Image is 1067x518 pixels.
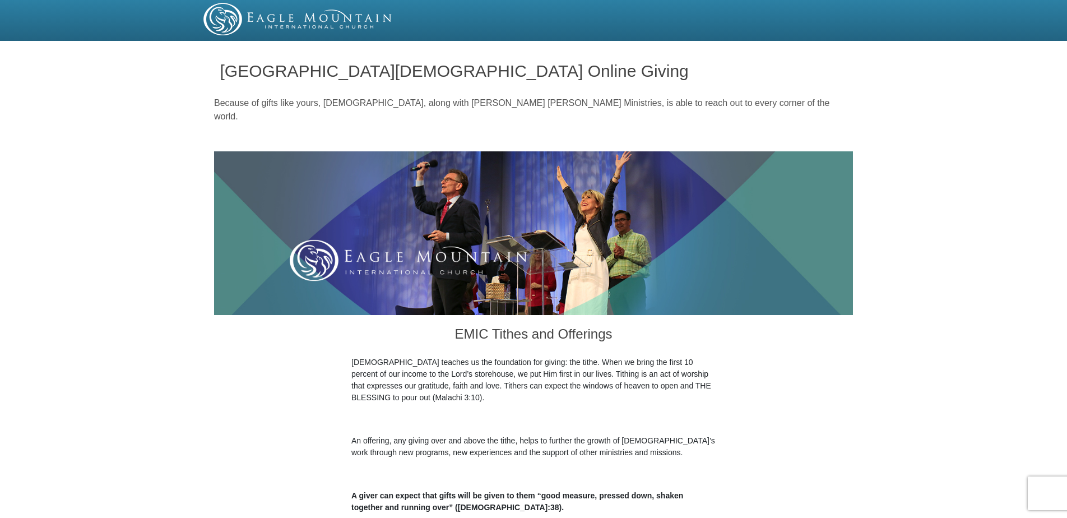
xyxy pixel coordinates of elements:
p: [DEMOGRAPHIC_DATA] teaches us the foundation for giving: the tithe. When we bring the first 10 pe... [351,357,716,404]
h3: EMIC Tithes and Offerings [351,315,716,357]
b: A giver can expect that gifts will be given to them “good measure, pressed down, shaken together ... [351,491,683,512]
img: EMIC [203,3,393,35]
p: Because of gifts like yours, [DEMOGRAPHIC_DATA], along with [PERSON_NAME] [PERSON_NAME] Ministrie... [214,96,853,123]
p: An offering, any giving over and above the tithe, helps to further the growth of [DEMOGRAPHIC_DAT... [351,435,716,459]
h1: [GEOGRAPHIC_DATA][DEMOGRAPHIC_DATA] Online Giving [220,62,847,80]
